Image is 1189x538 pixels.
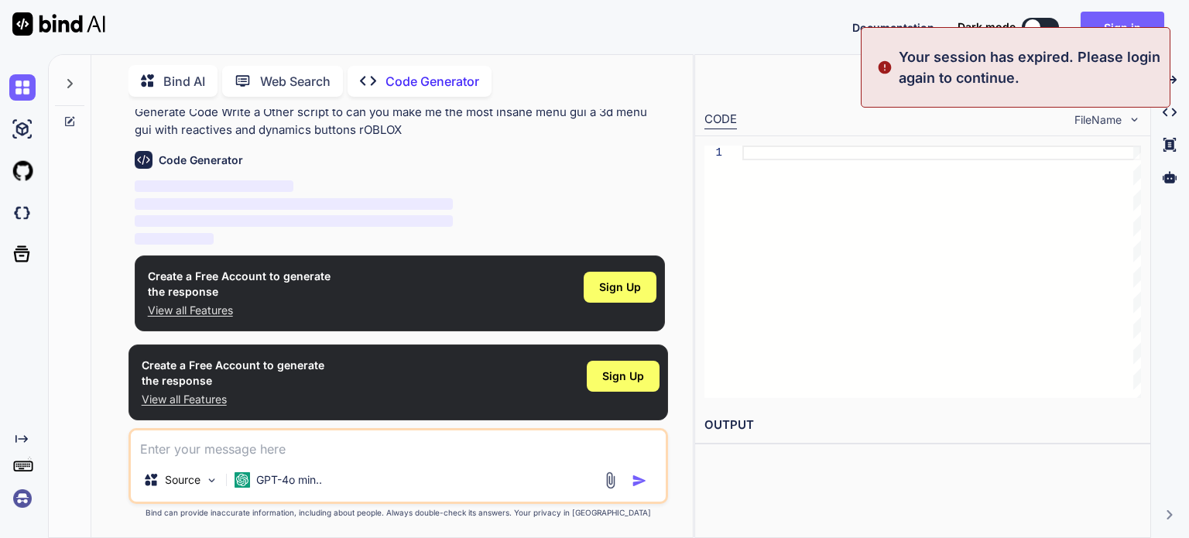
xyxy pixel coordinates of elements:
[704,111,737,129] div: CODE
[9,200,36,226] img: darkCloudIdeIcon
[135,104,665,139] p: Generate Code Write a Other script to can you make me the most insane menu gui a 3d menu gui with...
[163,72,205,91] p: Bind AI
[165,472,200,488] p: Source
[12,12,105,36] img: Bind AI
[148,269,331,300] h1: Create a Free Account to generate the response
[128,507,668,519] p: Bind can provide inaccurate information, including about people. Always double-check its answers....
[695,407,1150,444] h2: OUTPUT
[958,19,1016,35] span: Dark mode
[142,392,324,407] p: View all Features
[899,46,1160,88] p: Your session has expired. Please login again to continue.
[9,74,36,101] img: chat
[9,116,36,142] img: ai-studio
[1074,112,1122,128] span: FileName
[256,472,322,488] p: GPT-4o min..
[135,215,453,227] span: ‌
[135,180,294,192] span: ‌
[704,146,722,160] div: 1
[205,474,218,487] img: Pick Models
[235,472,250,488] img: GPT-4o mini
[1128,113,1141,126] img: chevron down
[599,279,641,295] span: Sign Up
[632,473,647,488] img: icon
[159,152,243,168] h6: Code Generator
[260,72,331,91] p: Web Search
[385,72,479,91] p: Code Generator
[601,471,619,489] img: attachment
[852,19,934,36] button: Documentation
[602,368,644,384] span: Sign Up
[135,233,214,245] span: ‌
[852,21,934,34] span: Documentation
[9,485,36,512] img: signin
[135,198,453,210] span: ‌
[877,46,893,88] img: alert
[1081,12,1164,43] button: Sign in
[9,158,36,184] img: githubLight
[148,303,331,318] p: View all Features
[142,358,324,389] h1: Create a Free Account to generate the response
